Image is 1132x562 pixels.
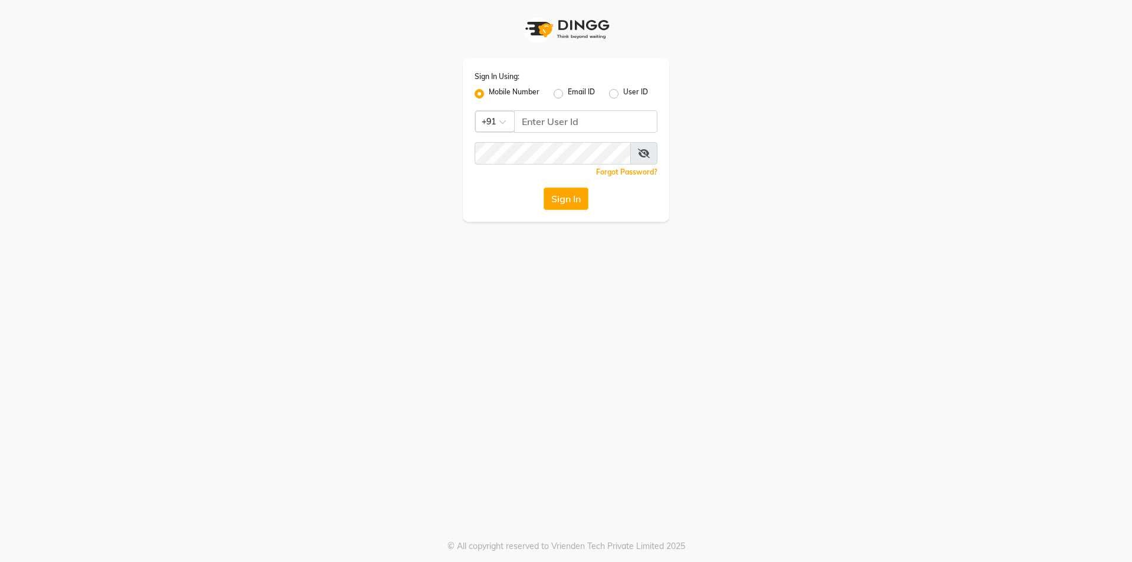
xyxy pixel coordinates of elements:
a: Forgot Password? [596,167,657,176]
label: User ID [623,87,648,101]
input: Username [514,110,657,133]
label: Mobile Number [489,87,539,101]
img: logo1.svg [519,12,613,47]
label: Sign In Using: [475,71,519,82]
label: Email ID [568,87,595,101]
input: Username [475,142,631,165]
button: Sign In [544,188,588,210]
